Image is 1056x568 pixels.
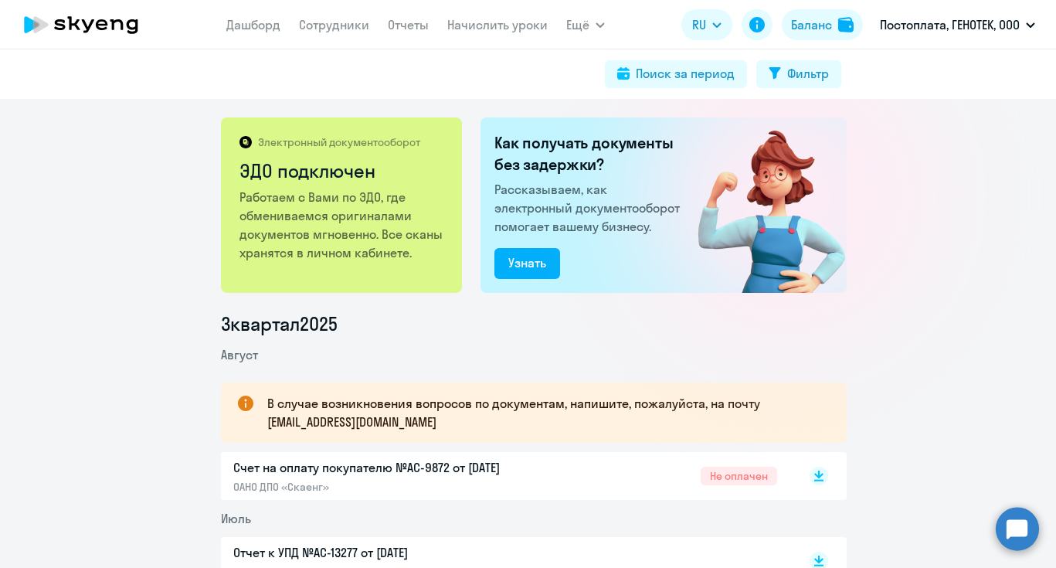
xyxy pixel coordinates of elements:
button: RU [681,9,732,40]
span: Ещё [566,15,589,34]
a: Начислить уроки [447,17,548,32]
a: Дашборд [226,17,280,32]
p: Счет на оплату покупателю №AC-9872 от [DATE] [233,458,558,477]
div: Узнать [508,253,546,272]
h2: ЭДО подключен [239,158,446,183]
p: Постоплата, ГЕНОТЕК, ООО [880,15,1020,34]
div: Фильтр [787,64,829,83]
button: Фильтр [756,60,841,88]
p: Рассказываем, как электронный документооборот помогает вашему бизнесу. [494,180,686,236]
p: ОАНО ДПО «Скаенг» [233,480,558,494]
img: connected [673,117,847,293]
button: Постоплата, ГЕНОТЕК, ООО [872,6,1043,43]
a: Счет на оплату покупателю №AC-9872 от [DATE]ОАНО ДПО «Скаенг»Не оплачен [233,458,777,494]
li: 3 квартал 2025 [221,311,847,336]
button: Поиск за период [605,60,747,88]
p: Отчет к УПД №AC-13277 от [DATE] [233,543,558,562]
h2: Как получать документы без задержки? [494,132,686,175]
a: Сотрудники [299,17,369,32]
p: Электронный документооборот [258,135,420,149]
p: В случае возникновения вопросов по документам, напишите, пожалуйста, на почту [EMAIL_ADDRESS][DOM... [267,394,819,431]
span: Не оплачен [701,467,777,485]
span: Июль [221,511,251,526]
button: Балансbalance [782,9,863,40]
p: Работаем с Вами по ЭДО, где обмениваемся оригиналами документов мгновенно. Все сканы хранятся в л... [239,188,446,262]
span: RU [692,15,706,34]
span: Август [221,347,258,362]
div: Поиск за период [636,64,735,83]
a: Отчеты [388,17,429,32]
button: Узнать [494,248,560,279]
div: Баланс [791,15,832,34]
button: Ещё [566,9,605,40]
img: balance [838,17,854,32]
